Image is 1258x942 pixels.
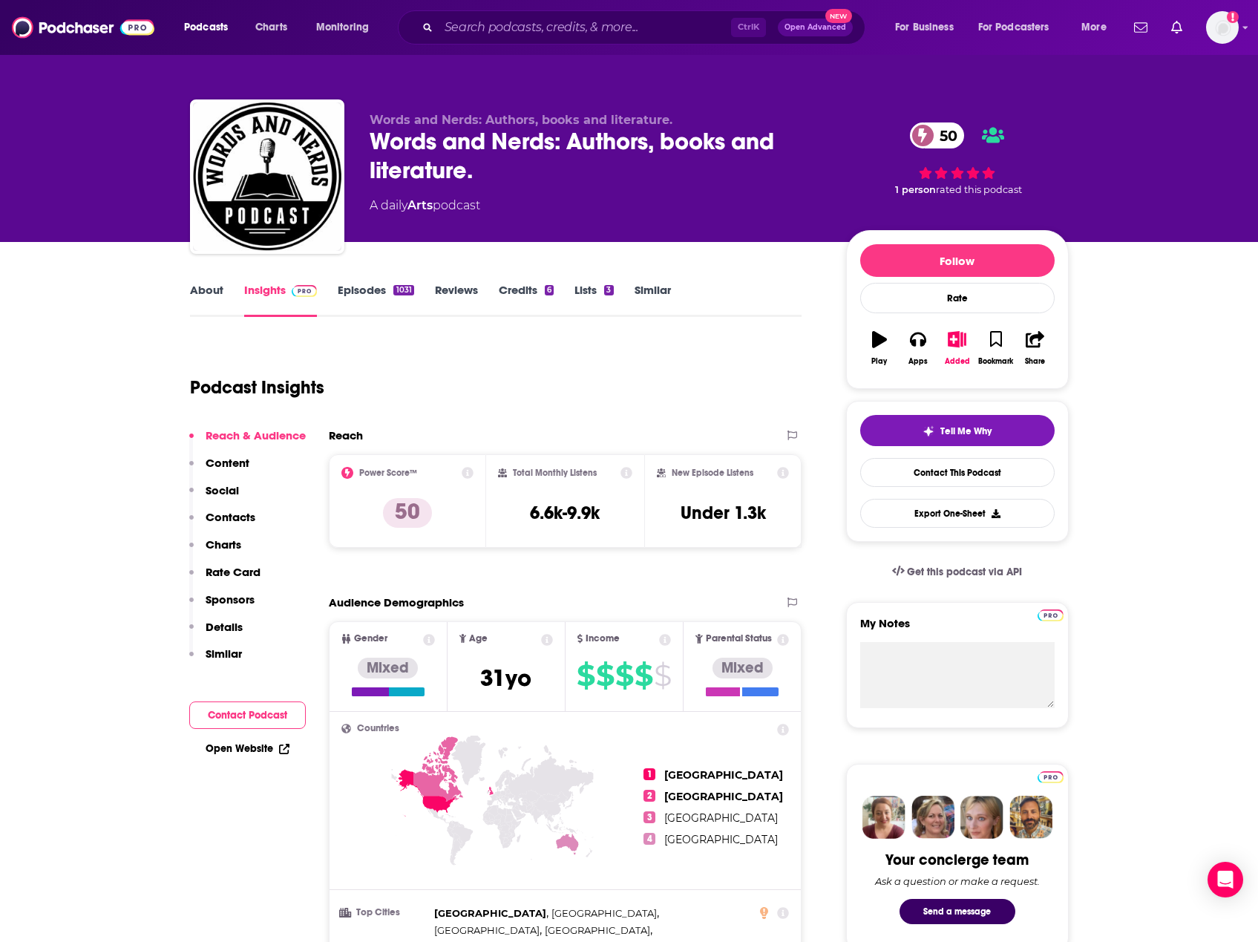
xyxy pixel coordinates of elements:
div: Search podcasts, credits, & more... [412,10,879,45]
p: Social [206,483,239,497]
p: Contacts [206,510,255,524]
div: 6 [545,285,554,295]
span: [GEOGRAPHIC_DATA] [664,833,778,846]
button: Apps [899,321,937,375]
div: Bookmark [978,357,1013,366]
span: [GEOGRAPHIC_DATA] [664,768,783,782]
img: Jules Profile [960,796,1003,839]
h2: Power Score™ [359,468,417,478]
span: Logged in as ereardon [1206,11,1239,44]
div: Ask a question or make a request. [875,875,1040,887]
span: [GEOGRAPHIC_DATA] [664,790,783,803]
button: open menu [306,16,388,39]
label: My Notes [860,616,1055,642]
input: Search podcasts, credits, & more... [439,16,731,39]
span: Income [586,634,620,644]
div: Added [945,357,970,366]
span: Charts [255,17,287,38]
h3: 6.6k-9.9k [530,502,600,524]
span: $ [577,664,594,687]
span: 4 [643,833,655,845]
img: Podchaser Pro [292,285,318,297]
h2: Total Monthly Listens [513,468,597,478]
span: Podcasts [184,17,228,38]
a: Reviews [435,283,478,317]
p: Details [206,620,243,634]
img: Barbara Profile [911,796,954,839]
button: Details [189,620,243,647]
button: open menu [885,16,972,39]
img: Podchaser Pro [1038,771,1064,783]
button: open menu [174,16,247,39]
div: A daily podcast [370,197,480,215]
svg: Add a profile image [1227,11,1239,23]
a: InsightsPodchaser Pro [244,283,318,317]
span: , [545,922,652,939]
span: More [1081,17,1107,38]
button: open menu [1071,16,1125,39]
span: 3 [643,811,655,823]
div: Share [1025,357,1045,366]
button: Contacts [189,510,255,537]
div: Mixed [712,658,773,678]
span: Countries [357,724,399,733]
a: Open Website [206,742,289,755]
button: Charts [189,537,241,565]
span: , [434,905,548,922]
div: 3 [604,285,613,295]
button: tell me why sparkleTell Me Why [860,415,1055,446]
h3: Under 1.3k [681,502,766,524]
span: rated this podcast [936,184,1022,195]
p: Similar [206,647,242,661]
button: Export One-Sheet [860,499,1055,528]
span: New [825,9,852,23]
img: Words and Nerds: Authors, books and literature. [193,102,341,251]
p: Sponsors [206,592,255,606]
button: Added [937,321,976,375]
a: Show notifications dropdown [1128,15,1153,40]
img: Sydney Profile [862,796,905,839]
a: Charts [246,16,296,39]
span: [GEOGRAPHIC_DATA] [664,811,778,825]
div: Your concierge team [885,851,1029,869]
p: 50 [383,498,432,528]
a: Arts [407,198,433,212]
span: Words and Nerds: Authors, books and literature. [370,113,672,127]
span: 50 [925,122,965,148]
span: Parental Status [706,634,772,644]
a: Credits6 [499,283,554,317]
div: Open Intercom Messenger [1208,862,1243,897]
span: [GEOGRAPHIC_DATA] [545,924,650,936]
span: $ [615,664,633,687]
p: Charts [206,537,241,552]
span: Tell Me Why [940,425,992,437]
span: $ [654,664,671,687]
button: Similar [189,647,242,674]
button: Social [189,483,239,511]
h2: New Episode Listens [672,468,753,478]
img: Jon Profile [1009,796,1052,839]
span: Monitoring [316,17,369,38]
a: Show notifications dropdown [1165,15,1188,40]
span: , [551,905,659,922]
a: Similar [635,283,671,317]
span: 31 yo [480,664,531,693]
span: Ctrl K [731,18,766,37]
span: [GEOGRAPHIC_DATA] [551,907,657,919]
span: Open Advanced [784,24,846,31]
button: Follow [860,244,1055,277]
button: Content [189,456,249,483]
span: [GEOGRAPHIC_DATA] [434,907,546,919]
p: Rate Card [206,565,261,579]
span: [GEOGRAPHIC_DATA] [434,924,540,936]
span: Age [469,634,488,644]
span: 2 [643,790,655,802]
img: Podchaser Pro [1038,609,1064,621]
button: Play [860,321,899,375]
h2: Reach [329,428,363,442]
a: Pro website [1038,769,1064,783]
p: Content [206,456,249,470]
a: Podchaser - Follow, Share and Rate Podcasts [12,13,154,42]
button: Show profile menu [1206,11,1239,44]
